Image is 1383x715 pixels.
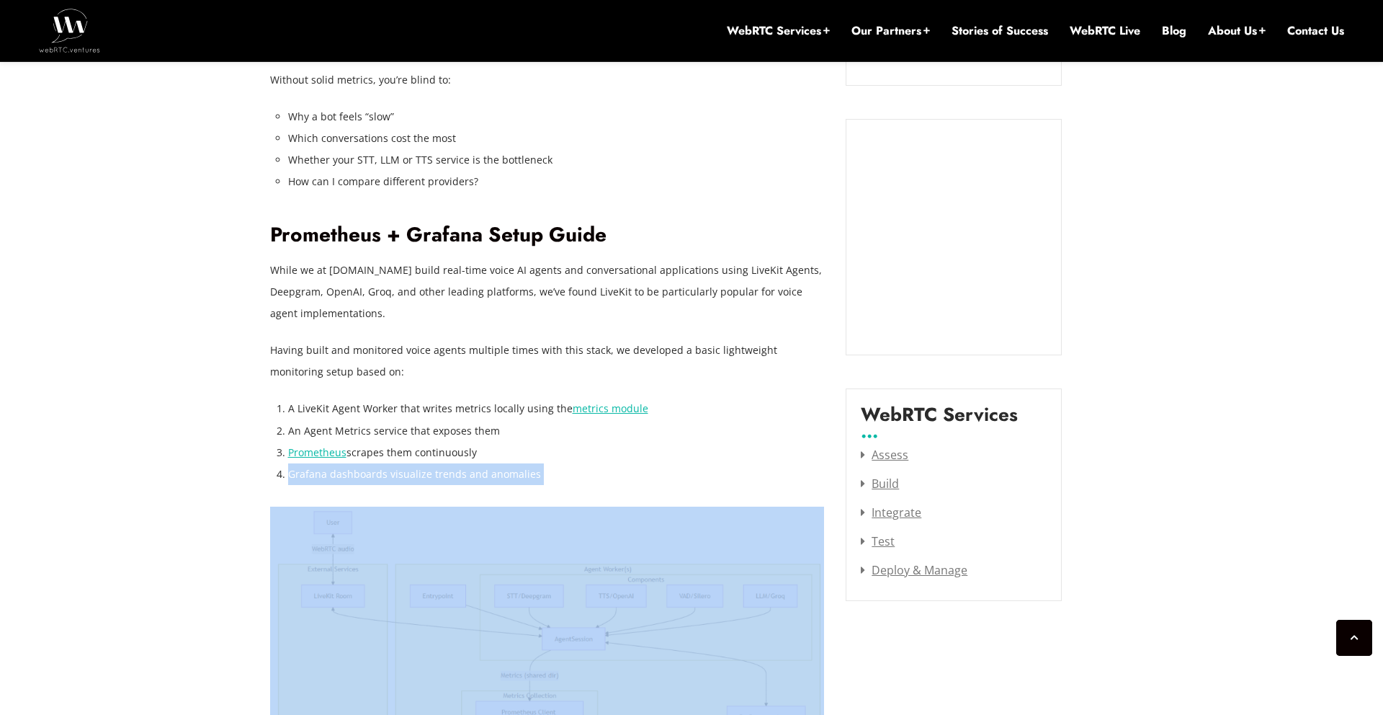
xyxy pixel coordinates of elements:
[270,69,825,91] p: Without solid metrics, you’re blind to:
[288,420,825,442] li: An Agent Metrics service that exposes them
[288,442,825,463] li: scrapes them continuously
[39,9,100,52] img: WebRTC.ventures
[288,171,825,192] li: How can I compare different providers?
[1287,23,1344,39] a: Contact Us
[288,463,825,485] li: Grafana dashboards visualize trends and anomalies
[861,476,899,492] a: Build
[270,223,825,248] h2: Prometheus + Grafana Setup Guide
[288,149,825,171] li: Whether your STT, LLM or TTS service is the bottleneck
[861,505,921,520] a: Integrate
[851,23,930,39] a: Our Partners
[861,404,1018,437] label: WebRTC Services
[1070,23,1140,39] a: WebRTC Live
[270,339,825,383] p: Having built and monitored voice agents multiple times with this stack, we developed a basic ligh...
[861,134,1047,340] iframe: Embedded CTA
[288,106,825,128] li: Why a bot feels “slow”
[288,128,825,149] li: Which conversations cost the most
[861,533,895,549] a: Test
[288,445,346,459] a: Prometheus
[1208,23,1266,39] a: About Us
[288,398,825,419] li: A LiveKit Agent Worker that writes metrics locally using the
[573,401,648,415] a: metrics module
[952,23,1048,39] a: Stories of Success
[861,562,967,578] a: Deploy & Manage
[1162,23,1186,39] a: Blog
[270,259,825,324] p: While we at [DOMAIN_NAME] build real-time voice AI agents and conversational applications using L...
[861,447,908,463] a: Assess
[727,23,830,39] a: WebRTC Services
